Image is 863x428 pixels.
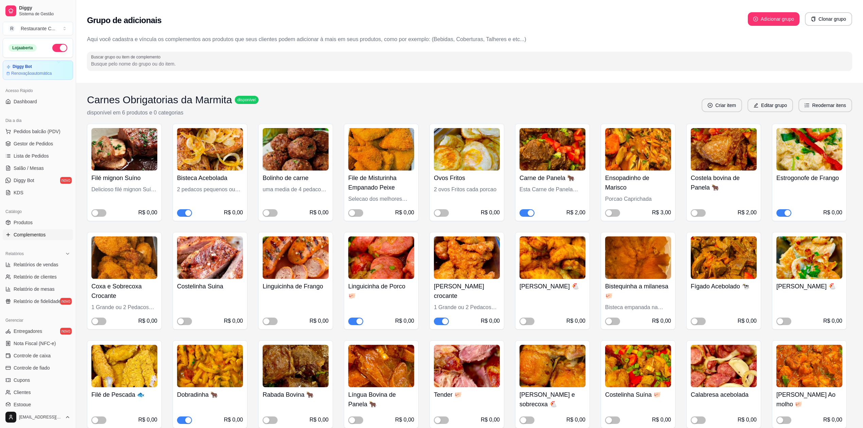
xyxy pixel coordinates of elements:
div: 1 Grande ou 2 Pedacos pequenos empanado [91,303,157,311]
img: product-image [91,128,157,171]
div: Catálogo [3,206,73,217]
img: product-image [177,128,243,171]
img: product-image [776,128,842,171]
label: Buscar grupo ou item de complemento [91,54,163,60]
span: Diggy Bot [14,177,34,184]
div: R$ 0,00 [395,317,414,325]
a: Complementos [3,229,73,240]
span: Entregadores [14,328,42,335]
div: R$ 0,00 [395,416,414,424]
div: R$ 0,00 [224,209,243,217]
div: R$ 0,00 [566,317,585,325]
input: Buscar grupo ou item de complemento [91,60,848,67]
p: disponível em 6 produtos e 0 categorias [87,109,259,117]
a: Relatórios de vendas [3,259,73,270]
div: R$ 0,00 [481,209,500,217]
div: R$ 0,00 [481,317,500,325]
div: R$ 0,00 [481,416,500,424]
button: copyClonar grupo [805,12,852,26]
h2: Grupo de adicionais [87,15,161,26]
article: Renovação automática [11,71,52,76]
img: product-image [605,128,671,171]
span: Nota Fiscal (NFC-e) [14,340,56,347]
div: Porcao Caprichada [605,195,671,203]
span: Gestor de Pedidos [14,140,53,147]
span: Lista de Pedidos [14,153,49,159]
h4: Costelinha Suína 🐖 [605,390,671,399]
a: DiggySistema de Gestão [3,3,73,19]
button: plus-circleCriar item [702,99,742,112]
span: plus-circle [753,17,758,21]
a: Entregadoresnovo [3,326,73,337]
img: product-image [605,345,671,387]
span: Pedidos balcão (PDV) [14,128,60,135]
div: R$ 0,00 [823,317,842,325]
a: Dashboard [3,96,73,107]
div: R$ 2,00 [738,209,757,217]
div: Dia a dia [3,115,73,126]
span: copy [811,17,816,21]
span: Clientes [14,389,31,396]
h4: Costela bovina de Panela 🐂 [691,173,757,192]
span: plus-circle [708,103,712,108]
img: product-image [434,128,500,171]
span: Salão / Mesas [14,165,44,172]
span: Controle de fiado [14,364,50,371]
div: R$ 0,00 [738,416,757,424]
div: R$ 0,00 [138,317,157,325]
a: Nota Fiscal (NFC-e) [3,338,73,349]
div: R$ 0,00 [224,416,243,424]
span: disponível [236,97,257,103]
span: ordered-list [805,103,809,108]
a: Diggy BotRenovaçãoautomática [3,60,73,80]
a: KDS [3,187,73,198]
div: R$ 0,00 [652,317,671,325]
a: Lista de Pedidos [3,150,73,161]
span: Diggy [19,5,70,11]
div: R$ 0,00 [395,209,414,217]
div: Loja aberta [8,44,37,52]
h4: Ensopadinho de Marisco [605,173,671,192]
button: plus-circleAdicionar grupo [748,12,799,26]
img: product-image [177,236,243,279]
span: Relatório de clientes [14,273,57,280]
img: product-image [776,345,842,387]
span: [EMAIL_ADDRESS][DOMAIN_NAME] [19,414,62,420]
div: R$ 0,00 [310,209,329,217]
h4: [PERSON_NAME] 🐔 [776,282,842,291]
button: [EMAIL_ADDRESS][DOMAIN_NAME] [3,409,73,425]
h4: [PERSON_NAME] crocante [434,282,500,301]
span: Relatórios de vendas [14,261,58,268]
img: product-image [519,128,585,171]
h4: Língua Bovina de Panela 🐂 [348,390,414,409]
div: 2 ovos Fritos cada porcao [434,185,500,194]
div: 1 Grande ou 2 Pedacos pequenos empanado na farinha Panko [434,303,500,311]
a: Controle de fiado [3,362,73,373]
h4: [PERSON_NAME] Ao molho 🐖 [776,390,842,409]
div: 2 pedacos pequenos ou um grande [177,185,243,194]
a: Cupons [3,375,73,386]
h4: Calabresa acebolada [691,390,757,399]
h4: Linguicinha de Frango [263,282,329,291]
span: Sistema de Gestão [19,11,70,17]
img: product-image [691,345,757,387]
h4: Coxa e Sobrecoxa Crocante [91,282,157,301]
a: Gestor de Pedidos [3,138,73,149]
div: R$ 0,00 [138,209,157,217]
h4: [PERSON_NAME] e sobrecoxa 🐔 [519,390,585,409]
a: Salão / Mesas [3,163,73,174]
div: R$ 0,00 [566,416,585,424]
h4: Carne de Panela 🐂 [519,173,585,183]
div: Bisteca empanada na Panko [605,303,671,311]
p: Aqui você cadastra e víncula os complementos aos produtos que seus clientes podem adicionar à mai... [87,35,852,43]
article: Diggy Bot [13,64,32,69]
a: Estoque [3,399,73,410]
h4: File de Misturinha Empanado Peixe [348,173,414,192]
div: R$ 0,00 [310,416,329,424]
div: R$ 0,00 [224,317,243,325]
img: product-image [776,236,842,279]
img: product-image [263,128,329,171]
div: R$ 0,00 [823,416,842,424]
h3: Carnes Obrigatorias da Marmita [87,94,232,106]
h4: Costelinha Suina [177,282,243,291]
